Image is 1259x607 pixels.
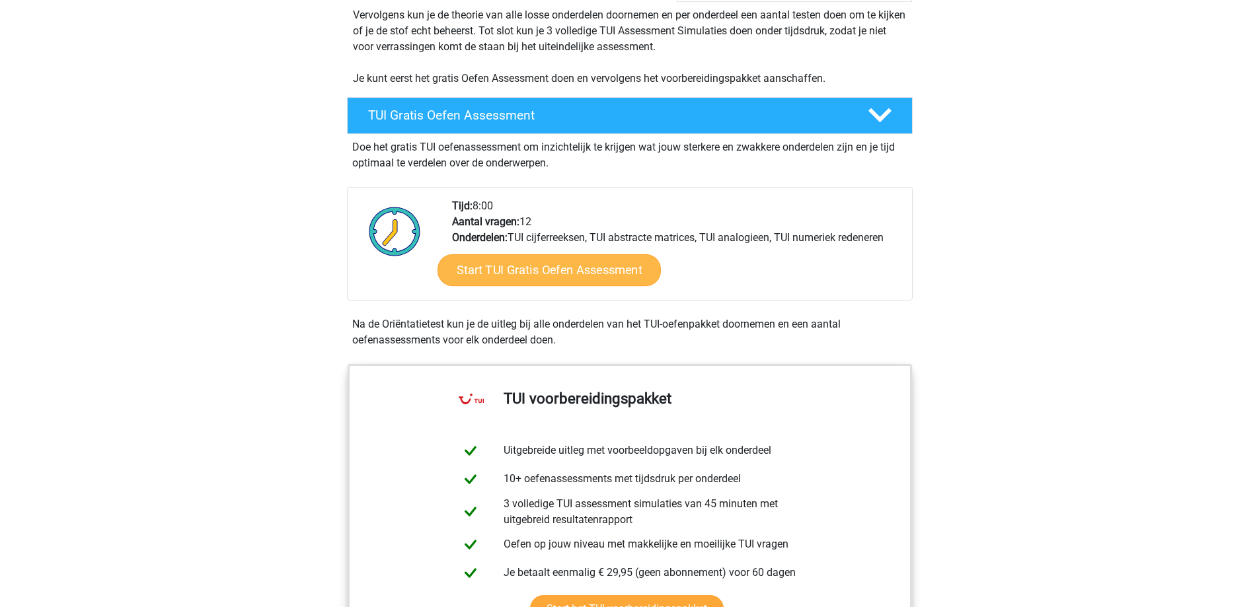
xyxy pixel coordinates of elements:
b: Onderdelen: [452,231,508,244]
b: Aantal vragen: [452,215,519,228]
h4: TUI Gratis Oefen Assessment [368,108,847,123]
div: Na de Oriëntatietest kun je de uitleg bij alle onderdelen van het TUI-oefenpakket doornemen en ee... [347,316,913,348]
div: Doe het gratis TUI oefenassessment om inzichtelijk te krijgen wat jouw sterkere en zwakkere onder... [347,134,913,171]
a: Start TUI Gratis Oefen Assessment [437,254,660,286]
div: 8:00 12 TUI cijferreeksen, TUI abstracte matrices, TUI analogieen, TUI numeriek redeneren [442,198,911,300]
div: Vervolgens kun je de theorie van alle losse onderdelen doornemen en per onderdeel een aantal test... [348,7,912,87]
img: Klok [362,198,428,264]
a: TUI Gratis Oefen Assessment [342,97,918,134]
b: Tijd: [452,199,473,212]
